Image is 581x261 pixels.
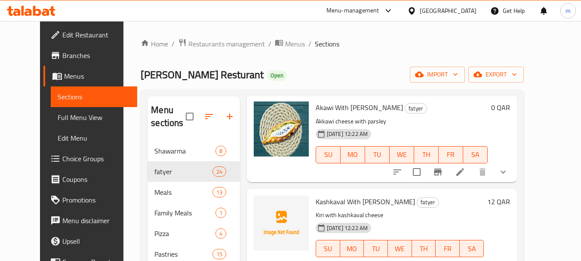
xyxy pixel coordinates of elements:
[415,243,433,255] span: TH
[213,250,226,258] span: 15
[275,38,305,49] a: Menus
[216,147,226,155] span: 8
[43,169,137,190] a: Coupons
[439,146,463,163] button: FR
[43,190,137,210] a: Promotions
[148,203,240,223] div: Family Meals1
[148,182,240,203] div: Meals13
[51,107,137,128] a: Full Menu View
[285,39,305,49] span: Menus
[323,130,371,138] span: [DATE] 12:22 AM
[475,69,517,80] span: export
[141,65,264,84] span: [PERSON_NAME] Resturant
[254,101,309,157] img: Akawi With Parsley
[141,38,524,49] nav: breadcrumb
[212,249,226,259] div: items
[316,210,484,221] p: Kiri with kashkaval cheese
[414,146,439,163] button: TH
[405,103,427,114] div: fatyer
[367,243,384,255] span: TU
[405,104,427,114] span: fatyer
[498,167,508,177] svg: Show Choices
[43,66,137,86] a: Menus
[267,72,287,79] span: Open
[316,240,340,257] button: SU
[493,162,513,182] button: show more
[472,162,493,182] button: delete
[320,243,337,255] span: SU
[316,116,488,127] p: Akkawi cheese with parsley
[62,195,130,205] span: Promotions
[427,162,448,182] button: Branch-specific-item
[364,240,388,257] button: TU
[467,148,484,161] span: SA
[154,249,212,259] span: Pastries
[62,50,130,61] span: Branches
[341,146,365,163] button: MO
[344,148,362,161] span: MO
[340,240,364,257] button: MO
[154,166,212,177] span: fatyer
[365,146,390,163] button: TU
[460,240,484,257] button: SA
[58,133,130,143] span: Edit Menu
[463,243,480,255] span: SA
[216,209,226,217] span: 1
[62,174,130,184] span: Coupons
[212,166,226,177] div: items
[323,224,371,232] span: [DATE] 12:22 AM
[62,215,130,226] span: Menu disclaimer
[148,161,240,182] div: fatyer24
[436,240,460,257] button: FR
[181,107,199,126] span: Select all sections
[172,39,175,49] li: /
[442,148,460,161] span: FR
[51,128,137,148] a: Edit Menu
[62,30,130,40] span: Edit Restaurant
[154,228,215,239] span: Pizza
[487,196,510,208] h6: 12 QAR
[62,154,130,164] span: Choice Groups
[417,69,458,80] span: import
[463,146,488,163] button: SA
[199,106,219,127] span: Sort sections
[388,240,412,257] button: WE
[308,39,311,49] li: /
[151,104,186,129] h2: Menu sections
[212,187,226,197] div: items
[178,38,265,49] a: Restaurants management
[410,67,465,83] button: import
[418,148,435,161] span: TH
[215,228,226,239] div: items
[154,146,215,156] span: Shawarma
[219,106,240,127] button: Add section
[316,195,415,208] span: Kashkaval With [PERSON_NAME]
[468,67,524,83] button: export
[417,197,439,208] div: fatyer
[439,243,456,255] span: FR
[43,148,137,169] a: Choice Groups
[391,243,409,255] span: WE
[51,86,137,107] a: Sections
[64,71,130,81] span: Menus
[315,39,339,49] span: Sections
[141,39,168,49] a: Home
[316,146,341,163] button: SU
[390,146,414,163] button: WE
[154,187,212,197] span: Meals
[369,148,386,161] span: TU
[393,148,411,161] span: WE
[455,167,465,177] a: Edit menu item
[408,163,426,181] span: Select to update
[268,39,271,49] li: /
[148,141,240,161] div: Shawarma8
[320,148,337,161] span: SU
[316,101,403,114] span: Akawi With [PERSON_NAME]
[491,101,510,114] h6: 0 QAR
[154,208,215,218] span: Family Meals
[58,112,130,123] span: Full Menu View
[412,240,436,257] button: TH
[417,197,439,207] span: fatyer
